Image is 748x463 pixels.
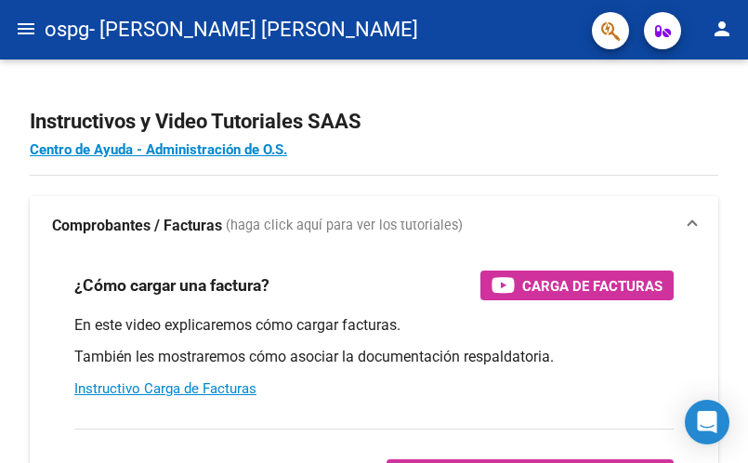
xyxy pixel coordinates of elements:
[89,9,418,50] span: - [PERSON_NAME] [PERSON_NAME]
[45,9,89,50] span: ospg
[74,347,674,367] p: También les mostraremos cómo asociar la documentación respaldatoria.
[74,315,674,336] p: En este video explicaremos cómo cargar facturas.
[74,272,269,298] h3: ¿Cómo cargar una factura?
[74,380,256,397] a: Instructivo Carga de Facturas
[685,400,729,444] div: Open Intercom Messenger
[480,271,674,300] button: Carga de Facturas
[30,141,287,158] a: Centro de Ayuda - Administración de O.S.
[30,196,718,256] mat-expansion-panel-header: Comprobantes / Facturas (haga click aquí para ver los tutoriales)
[711,18,733,40] mat-icon: person
[522,274,663,298] span: Carga de Facturas
[226,216,463,236] span: (haga click aquí para ver los tutoriales)
[15,18,37,40] mat-icon: menu
[30,104,718,139] h2: Instructivos y Video Tutoriales SAAS
[52,216,222,236] strong: Comprobantes / Facturas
